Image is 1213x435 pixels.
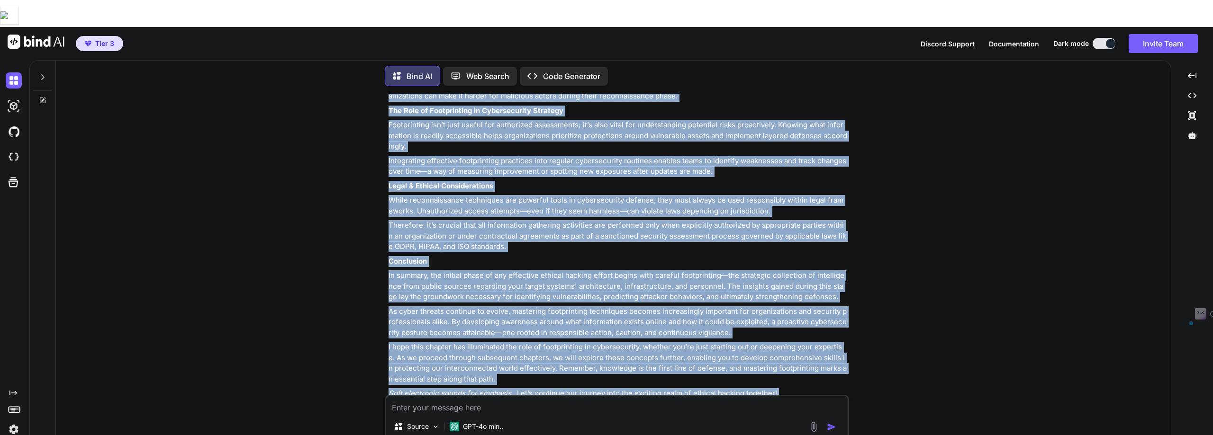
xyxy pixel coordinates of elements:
p: Therefore, it’s crucial that all information gathering activities are performed only when explici... [389,220,847,252]
img: attachment [808,421,819,432]
strong: Legal & Ethical Considerations [389,181,493,190]
strong: The Role of Footprinting in Cybersecurity Strategy [389,106,563,115]
span: Dark mode [1053,39,1089,48]
img: githubDark [6,124,22,140]
p: Code Generator [543,71,600,82]
p: In summary, the initial phase of any effective ethical hacking effort begins with careful footpri... [389,270,847,302]
p: I hope this chapter has illuminated the role of footprinting in cybersecurity, whether you’re jus... [389,342,847,384]
em: Soft electronic sounds for emphasis... [389,389,517,398]
button: Discord Support [921,39,975,49]
img: darkChat [6,72,22,89]
button: Documentation [989,39,1039,49]
p: Web Search [466,71,509,82]
span: Documentation [989,40,1039,48]
p: While reconnaissance techniques are powerful tools in cybersecurity defense, they must always be ... [389,195,847,216]
p: Integrating effective footprinting practices into regular cybersecurity routines enables teams to... [389,156,847,177]
p: As cyber threats continue to evolve, mastering footprinting techniques becomes increasingly impor... [389,306,847,338]
img: Bind AI [8,35,64,49]
p: Let’s continue our journey into the exciting realm of ethical hacking together! [389,388,847,399]
img: cloudideIcon [6,149,22,165]
p: Footprinting isn’t just useful for authorized assessments; it’s also vital for understanding pote... [389,120,847,152]
img: premium [85,41,91,46]
strong: Conclusion [389,257,427,266]
span: Tier 3 [95,39,114,48]
p: Source [407,422,429,431]
span: Discord Support [921,40,975,48]
button: Invite Team [1129,34,1198,53]
img: Pick Models [432,423,440,431]
p: Bind AI [407,71,432,82]
img: darkAi-studio [6,98,22,114]
img: GPT-4o mini [450,422,459,431]
button: premiumTier 3 [76,36,123,51]
img: icon [827,422,836,432]
p: GPT-4o min.. [463,422,503,431]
